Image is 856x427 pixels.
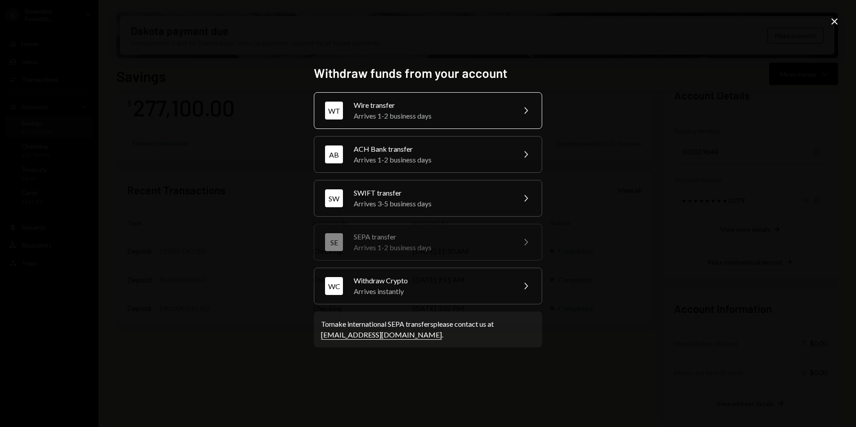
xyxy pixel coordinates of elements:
[314,268,542,304] button: WCWithdraw CryptoArrives instantly
[314,224,542,260] button: SESEPA transferArrives 1-2 business days
[314,180,542,217] button: SWSWIFT transferArrives 3-5 business days
[325,233,343,251] div: SE
[354,286,509,297] div: Arrives instantly
[314,136,542,173] button: ABACH Bank transferArrives 1-2 business days
[314,92,542,129] button: WTWire transferArrives 1-2 business days
[325,277,343,295] div: WC
[354,275,509,286] div: Withdraw Crypto
[354,198,509,209] div: Arrives 3-5 business days
[325,189,343,207] div: SW
[354,242,509,253] div: Arrives 1-2 business days
[354,154,509,165] div: Arrives 1-2 business days
[325,102,343,120] div: WT
[321,319,535,340] div: To make international SEPA transfers please contact us at .
[314,64,542,82] h2: Withdraw funds from your account
[354,100,509,111] div: Wire transfer
[354,231,509,242] div: SEPA transfer
[325,145,343,163] div: AB
[354,144,509,154] div: ACH Bank transfer
[354,111,509,121] div: Arrives 1-2 business days
[354,188,509,198] div: SWIFT transfer
[321,330,442,340] a: [EMAIL_ADDRESS][DOMAIN_NAME]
